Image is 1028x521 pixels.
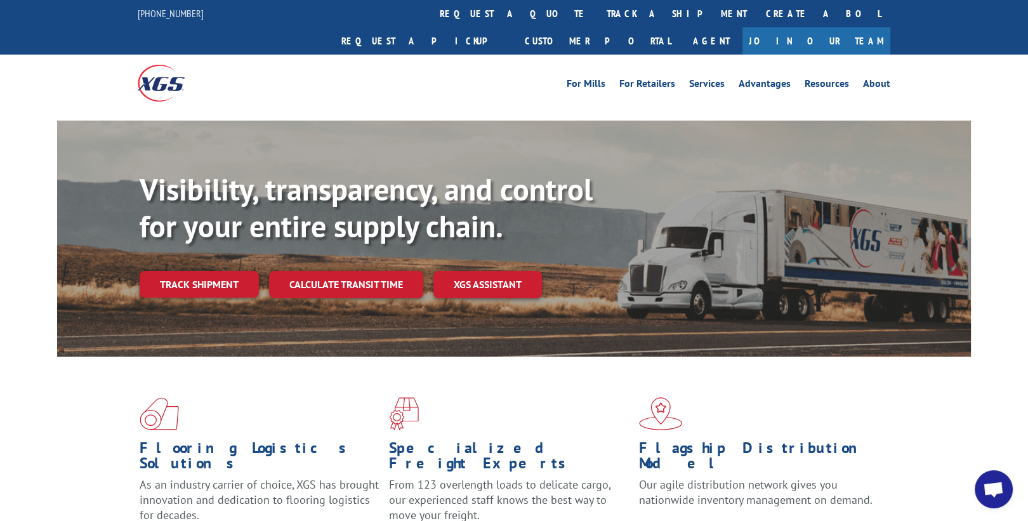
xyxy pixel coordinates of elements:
a: Customer Portal [515,27,680,55]
h1: Specialized Freight Experts [389,440,629,477]
img: xgs-icon-focused-on-flooring-red [389,397,419,430]
span: Our agile distribution network gives you nationwide inventory management on demand. [639,477,873,507]
a: Services [689,79,725,93]
a: Track shipment [140,271,259,298]
a: For Retailers [619,79,675,93]
a: XGS ASSISTANT [433,271,542,298]
a: Join Our Team [742,27,890,55]
img: xgs-icon-flagship-distribution-model-red [639,397,683,430]
a: Resources [805,79,849,93]
a: Agent [680,27,742,55]
h1: Flagship Distribution Model [639,440,879,477]
a: About [863,79,890,93]
a: For Mills [567,79,605,93]
a: Advantages [739,79,791,93]
div: Open chat [975,470,1013,508]
a: Request a pickup [332,27,515,55]
b: Visibility, transparency, and control for your entire supply chain. [140,169,593,246]
h1: Flooring Logistics Solutions [140,440,379,477]
img: xgs-icon-total-supply-chain-intelligence-red [140,397,179,430]
a: Calculate transit time [269,271,423,298]
a: [PHONE_NUMBER] [138,7,204,20]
